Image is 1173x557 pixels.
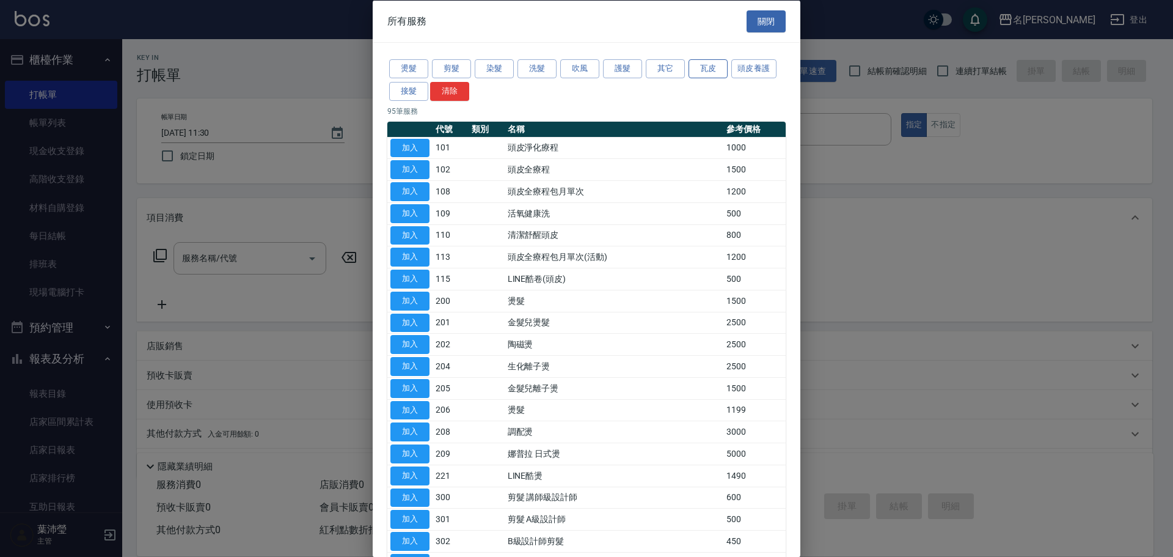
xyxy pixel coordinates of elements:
td: 204 [433,355,469,377]
button: 接髮 [389,81,428,100]
button: 頭皮養護 [731,59,777,78]
td: 頭皮全療程 [505,158,723,180]
button: 護髮 [603,59,642,78]
td: 頭皮全療程包月單次 [505,180,723,202]
td: 清潔舒醒頭皮 [505,224,723,246]
td: 1200 [723,180,786,202]
td: 娜普拉 日式燙 [505,443,723,465]
button: 加入 [390,138,429,157]
td: 調配燙 [505,421,723,443]
button: 吹風 [560,59,599,78]
td: 110 [433,224,469,246]
button: 加入 [390,378,429,397]
td: 300 [433,487,469,509]
button: 加入 [390,160,429,179]
td: 108 [433,180,469,202]
button: 加入 [390,532,429,551]
button: 加入 [390,182,429,201]
td: 1200 [723,246,786,268]
td: 2500 [723,355,786,377]
td: LINE酷燙 [505,465,723,487]
button: 加入 [390,226,429,245]
td: 1000 [723,137,786,159]
td: 302 [433,530,469,552]
td: 1490 [723,465,786,487]
td: 活氧健康洗 [505,202,723,224]
th: 參考價格 [723,121,786,137]
button: 加入 [390,270,429,289]
td: 202 [433,333,469,355]
td: 208 [433,421,469,443]
td: 3000 [723,421,786,443]
button: 加入 [390,204,429,223]
td: 102 [433,158,469,180]
button: 加入 [390,291,429,310]
td: 1500 [723,158,786,180]
p: 95 筆服務 [387,105,786,116]
td: 生化離子燙 [505,355,723,377]
td: 頭皮全療程包月單次(活動) [505,246,723,268]
td: 800 [723,224,786,246]
td: 115 [433,268,469,290]
td: 205 [433,377,469,399]
td: LINE酷卷(頭皮) [505,268,723,290]
td: 金髮兒離子燙 [505,377,723,399]
td: 113 [433,246,469,268]
button: 加入 [390,422,429,441]
td: B級設計師剪髮 [505,530,723,552]
td: 剪髮 講師級設計師 [505,487,723,509]
th: 名稱 [505,121,723,137]
td: 450 [723,530,786,552]
td: 200 [433,290,469,312]
td: 500 [723,268,786,290]
span: 所有服務 [387,15,426,27]
td: 陶磁燙 [505,333,723,355]
button: 洗髮 [517,59,557,78]
td: 301 [433,508,469,530]
button: 燙髮 [389,59,428,78]
th: 代號 [433,121,469,137]
td: 1500 [723,290,786,312]
td: 燙髮 [505,399,723,421]
button: 關閉 [747,10,786,32]
td: 206 [433,399,469,421]
button: 瓦皮 [689,59,728,78]
td: 2500 [723,333,786,355]
td: 101 [433,137,469,159]
td: 頭皮淨化療程 [505,137,723,159]
td: 201 [433,312,469,334]
td: 5000 [723,443,786,465]
button: 加入 [390,313,429,332]
td: 500 [723,202,786,224]
td: 剪髮 A級設計師 [505,508,723,530]
button: 清除 [430,81,469,100]
button: 加入 [390,444,429,463]
td: 500 [723,508,786,530]
td: 600 [723,487,786,509]
td: 209 [433,443,469,465]
button: 加入 [390,248,429,267]
button: 加入 [390,357,429,376]
button: 加入 [390,488,429,507]
button: 染髮 [475,59,514,78]
button: 加入 [390,466,429,485]
td: 燙髮 [505,290,723,312]
td: 1199 [723,399,786,421]
button: 剪髮 [432,59,471,78]
th: 類別 [469,121,505,137]
td: 2500 [723,312,786,334]
td: 221 [433,465,469,487]
button: 加入 [390,335,429,354]
td: 1500 [723,377,786,399]
td: 金髮兒燙髮 [505,312,723,334]
button: 加入 [390,400,429,419]
button: 加入 [390,510,429,529]
button: 其它 [646,59,685,78]
td: 109 [433,202,469,224]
